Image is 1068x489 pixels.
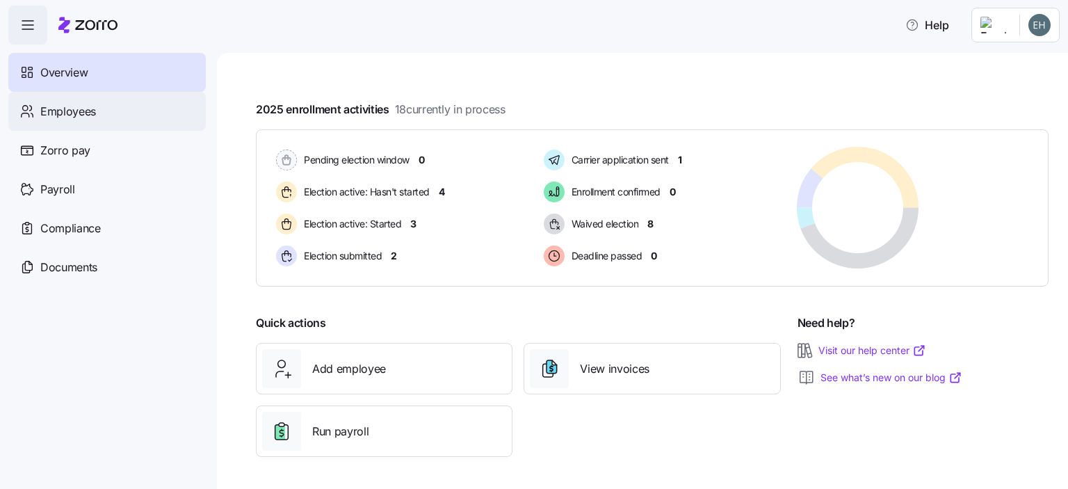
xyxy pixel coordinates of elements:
span: Documents [40,259,97,276]
span: View invoices [580,360,649,378]
a: Visit our help center [818,344,926,358]
span: Add employee [312,360,386,378]
span: Employees [40,103,96,120]
span: 1 [678,153,682,167]
button: Help [894,11,960,39]
span: 8 [647,217,654,231]
span: Pending election window [300,153,410,167]
span: 2025 enrollment activities [256,101,505,118]
span: 4 [439,185,445,199]
span: Quick actions [256,314,326,332]
a: See what’s new on our blog [820,371,962,385]
span: 0 [419,153,425,167]
a: Payroll [8,170,206,209]
span: Need help? [798,314,855,332]
img: 94bab8815199c1010a66c50ce00e2a17 [1028,14,1051,36]
span: Waived election [567,217,639,231]
span: Overview [40,64,88,81]
span: Enrollment confirmed [567,185,661,199]
a: Compliance [8,209,206,248]
img: Employer logo [980,17,1008,33]
span: Run payroll [312,423,369,440]
span: 2 [391,249,397,263]
a: Zorro pay [8,131,206,170]
span: Payroll [40,181,75,198]
a: Overview [8,53,206,92]
span: Election submitted [300,249,382,263]
span: Deadline passed [567,249,642,263]
span: Zorro pay [40,142,90,159]
span: 3 [410,217,416,231]
span: 0 [670,185,676,199]
span: Carrier application sent [567,153,669,167]
a: Employees [8,92,206,131]
span: 0 [651,249,657,263]
span: 18 currently in process [395,101,505,118]
span: Compliance [40,220,101,237]
a: Documents [8,248,206,287]
span: Help [905,17,949,33]
span: Election active: Started [300,217,401,231]
span: Election active: Hasn't started [300,185,430,199]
